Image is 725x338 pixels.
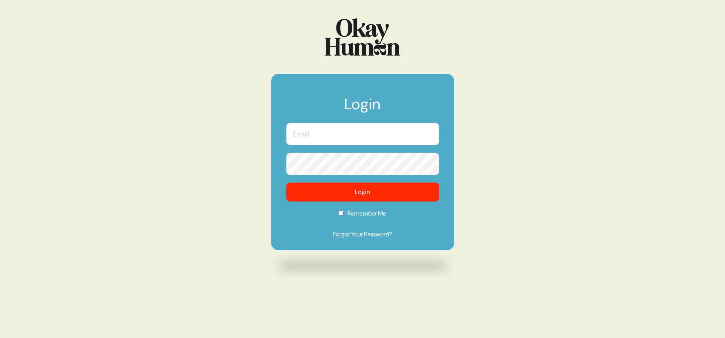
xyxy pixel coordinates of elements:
[286,209,439,223] label: Remember Me
[339,211,344,216] input: Remember Me
[286,123,439,145] input: Email
[325,18,400,56] img: Logo
[286,183,439,202] button: Login
[286,96,439,119] h1: Login
[271,254,454,278] img: Drop shadow
[286,230,439,239] a: Forgot Your Password?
